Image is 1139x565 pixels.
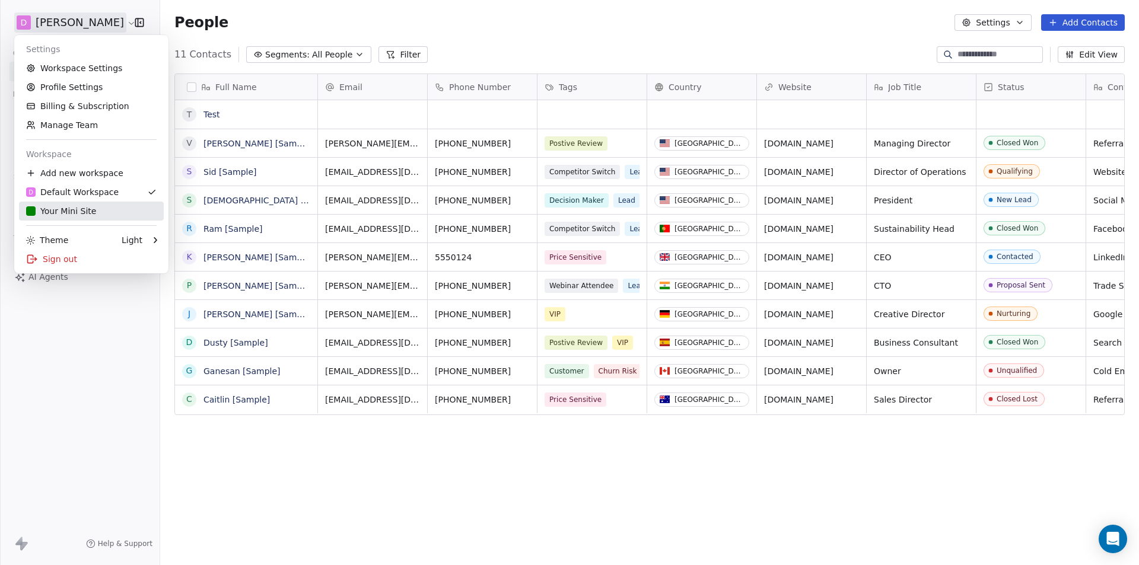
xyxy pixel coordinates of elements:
div: Sign out [19,250,164,269]
div: Light [122,234,142,246]
div: Default Workspace [26,186,119,198]
a: Workspace Settings [19,59,164,78]
div: Your Mini Site [26,205,96,217]
div: Settings [19,40,164,59]
span: D [28,188,33,197]
div: Add new workspace [19,164,164,183]
a: Profile Settings [19,78,164,97]
a: Manage Team [19,116,164,135]
div: Theme [26,234,68,246]
div: Workspace [19,145,164,164]
a: Billing & Subscription [19,97,164,116]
